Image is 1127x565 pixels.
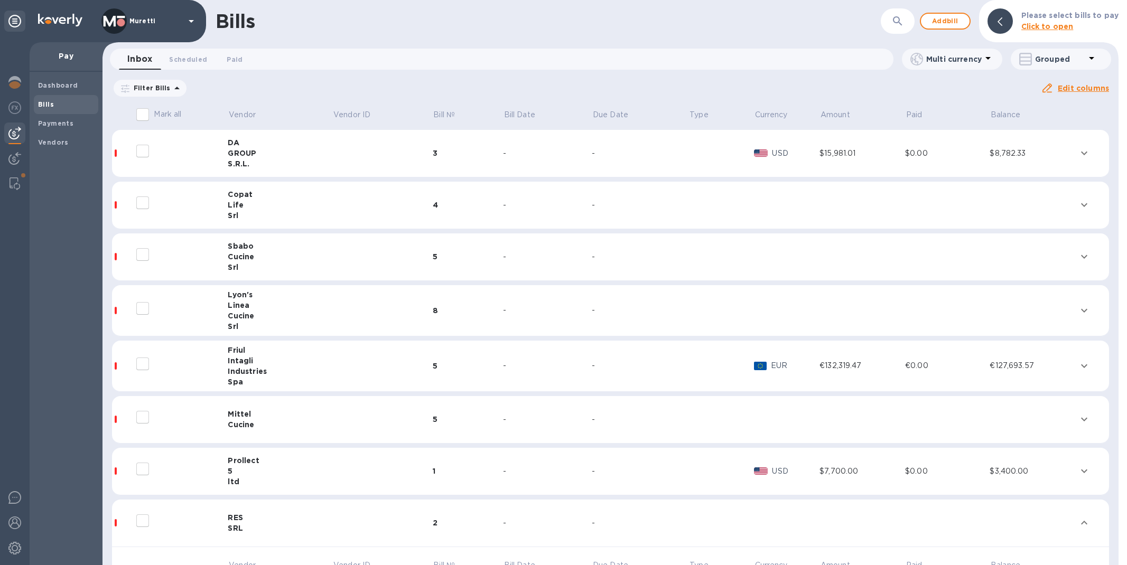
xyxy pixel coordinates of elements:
[129,83,171,92] p: Filter Bills
[1076,197,1092,213] button: expand row
[228,310,332,321] div: Cucine
[1021,11,1119,20] b: Please select bills to pay
[1076,515,1092,531] button: expand row
[990,360,1075,371] div: €127,693.57
[690,109,709,120] p: Type
[433,466,503,476] div: 1
[433,109,469,120] span: Bill №
[228,455,332,466] div: Prollect
[38,14,82,26] img: Logo
[771,360,819,371] p: EUR
[228,262,332,272] div: Srl
[129,17,182,25] p: Muretti
[228,523,332,533] div: SRL
[754,149,768,157] img: USD
[592,251,688,262] div: -
[503,517,592,529] div: -
[503,414,592,425] div: -
[503,200,592,211] div: -
[593,109,628,120] p: Due Date
[228,419,332,430] div: Cucine
[433,109,455,120] p: Bill №
[216,10,255,32] h1: Bills
[38,138,69,146] b: Vendors
[228,512,332,523] div: RES
[990,148,1075,159] div: $8,782.33
[772,148,819,159] p: USD
[38,100,54,108] b: Bills
[228,345,332,355] div: Friul
[592,360,688,371] div: -
[38,81,78,89] b: Dashboard
[228,321,332,332] div: Srl
[229,109,256,120] p: Vendor
[1035,54,1085,64] p: Grouped
[754,467,768,475] img: USD
[228,251,332,262] div: Cucine
[755,109,788,120] p: Currency
[8,101,21,114] img: Foreign exchange
[333,109,370,120] p: Vendor ID
[905,466,990,477] div: $0.00
[228,366,332,376] div: Industries
[1076,145,1092,161] button: expand row
[38,119,73,127] b: Payments
[592,517,688,529] div: -
[906,109,936,120] span: Paid
[503,251,592,262] div: -
[592,466,688,477] div: -
[228,189,332,200] div: Copat
[905,148,990,159] div: $0.00
[821,109,850,120] p: Amount
[228,158,332,169] div: S.R.L.
[38,51,94,61] p: Pay
[503,360,592,371] div: -
[592,414,688,425] div: -
[819,360,905,371] div: €132,319.47
[433,361,503,371] div: 5
[433,517,503,528] div: 2
[929,15,961,27] span: Add bill
[503,305,592,316] div: -
[228,289,332,300] div: Lyon's
[991,109,1034,120] span: Balance
[229,109,269,120] span: Vendor
[1076,303,1092,318] button: expand row
[1076,411,1092,427] button: expand row
[592,305,688,316] div: -
[1021,22,1074,31] b: Click to open
[819,148,905,159] div: $15,981.01
[906,109,923,120] p: Paid
[1076,249,1092,265] button: expand row
[228,148,332,158] div: GROUP
[333,109,384,120] span: Vendor ID
[228,210,332,221] div: Srl
[228,300,332,310] div: Linea
[592,200,688,211] div: -
[991,109,1020,120] p: Balance
[227,54,243,65] span: Paid
[228,137,332,148] div: DA
[433,148,503,158] div: 3
[592,148,688,159] div: -
[228,200,332,210] div: Life
[228,376,332,387] div: Spa
[433,305,503,316] div: 8
[1076,358,1092,374] button: expand row
[433,251,503,262] div: 5
[503,148,592,159] div: -
[228,476,332,487] div: ltd
[154,109,181,120] p: Mark all
[1076,463,1092,479] button: expand row
[504,109,535,120] p: Bill Date
[127,52,152,67] span: Inbox
[433,414,503,425] div: 5
[503,466,592,477] div: -
[1058,84,1109,92] u: Edit columns
[433,200,503,210] div: 4
[920,13,971,30] button: Addbill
